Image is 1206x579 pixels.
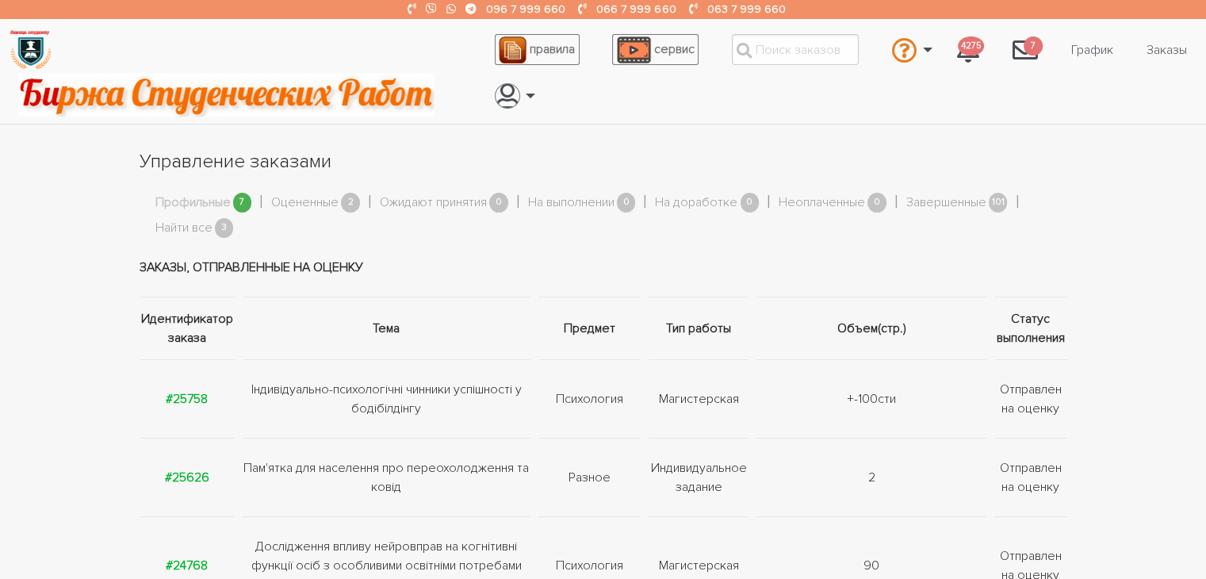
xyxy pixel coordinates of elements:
span: 101 [989,193,1008,213]
th: Идентификатор заказа [140,297,239,360]
a: Заказы [1134,35,1200,65]
a: 7 [1000,29,1051,71]
a: На выполнении [528,193,614,213]
h1: Управление заказами [140,148,1067,175]
span: 3 [215,218,234,238]
a: #25758 [166,391,208,407]
td: Разное [534,439,645,517]
td: Магистерская [645,360,752,439]
a: Неоплаченные [779,193,865,213]
a: На доработке [655,193,737,213]
a: Оцененные [271,193,339,213]
span: 7 [1024,36,1043,56]
a: 066 7 999 660 [596,2,676,16]
a: Ожидают принятия [380,193,487,213]
a: сервис [612,34,699,65]
a: График [1059,35,1126,65]
th: Объем(стр.) [752,297,990,360]
td: Отправлен на оценку [990,439,1067,517]
th: Статус выполнения [990,297,1067,360]
span: 4275 [958,36,984,56]
span: 0 [867,193,886,213]
span: 0 [617,193,636,213]
img: logo-135dea9cf721667cc4ddb0c1795e3ba8b7f362e3d0c04e2cc90b931989920324.png [9,28,52,71]
img: play_icon-49f7f135c9dc9a03216cfdbccbe1e3994649169d890fb554cedf0eac35a01ba8.png [617,36,650,63]
td: Отправлен на оценку [990,360,1067,439]
a: Завершенные [906,193,986,213]
a: 4275 [944,29,992,71]
a: Профильные [155,193,231,213]
span: 2 [341,193,360,213]
a: 063 7 999 660 [706,2,785,16]
input: Поиск заказов [732,34,859,65]
td: 2 [752,439,990,517]
th: Тип работы [645,297,752,360]
img: agreement_icon-feca34a61ba7f3d1581b08bc946b2ec1ccb426f67415f344566775c155b7f62c.png [499,36,526,63]
span: правила [530,41,575,57]
td: Психология [534,360,645,439]
td: Заказы, отправленные на оценку [140,238,1067,297]
td: Індивідуально-психологічні чинники успішності у бодібілдінгу [239,360,534,439]
a: правила [495,34,580,65]
th: Предмет [534,297,645,360]
a: 096 7 999 660 [486,2,565,16]
th: Тема [239,297,534,360]
span: 0 [489,193,508,213]
a: Найти все [155,218,212,239]
span: сервис [654,41,695,57]
td: Индивидуальное задание [645,439,752,517]
td: Пам'ятка для населення про переохолодження та ковід [239,439,534,517]
a: #24768 [166,558,208,573]
a: #25626 [165,470,209,485]
td: +-100сти [752,360,990,439]
img: motto-2ce64da2796df845c65ce8f9480b9c9d679903764b3ca6da4b6de107518df0fe.gif [18,73,435,117]
span: 0 [741,193,760,213]
span: 7 [233,193,252,213]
